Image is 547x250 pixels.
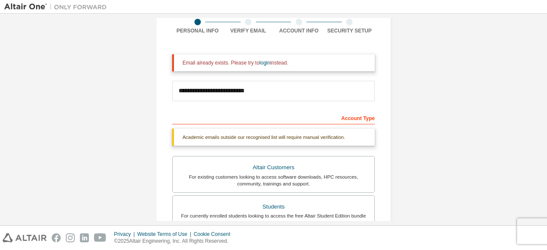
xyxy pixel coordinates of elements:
div: Website Terms of Use [137,231,194,238]
img: Altair One [4,3,111,11]
div: Altair Customers [178,162,369,174]
img: instagram.svg [66,233,75,242]
img: altair_logo.svg [3,233,47,242]
div: Account Info [273,27,324,34]
div: Academic emails outside our recognised list will require manual verification. [172,129,375,146]
img: linkedin.svg [80,233,89,242]
div: Security Setup [324,27,375,34]
div: Personal Info [172,27,223,34]
a: login [259,60,270,66]
div: For currently enrolled students looking to access the free Altair Student Edition bundle and all ... [178,212,369,226]
p: © 2025 Altair Engineering, Inc. All Rights Reserved. [114,238,235,245]
div: Verify Email [223,27,274,34]
div: Email already exists. Please try to instead. [182,59,368,66]
div: Privacy [114,231,137,238]
div: For existing customers looking to access software downloads, HPC resources, community, trainings ... [178,174,369,187]
img: youtube.svg [94,233,106,242]
img: facebook.svg [52,233,61,242]
div: Account Type [172,111,375,124]
div: Cookie Consent [194,231,235,238]
div: Students [178,201,369,213]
